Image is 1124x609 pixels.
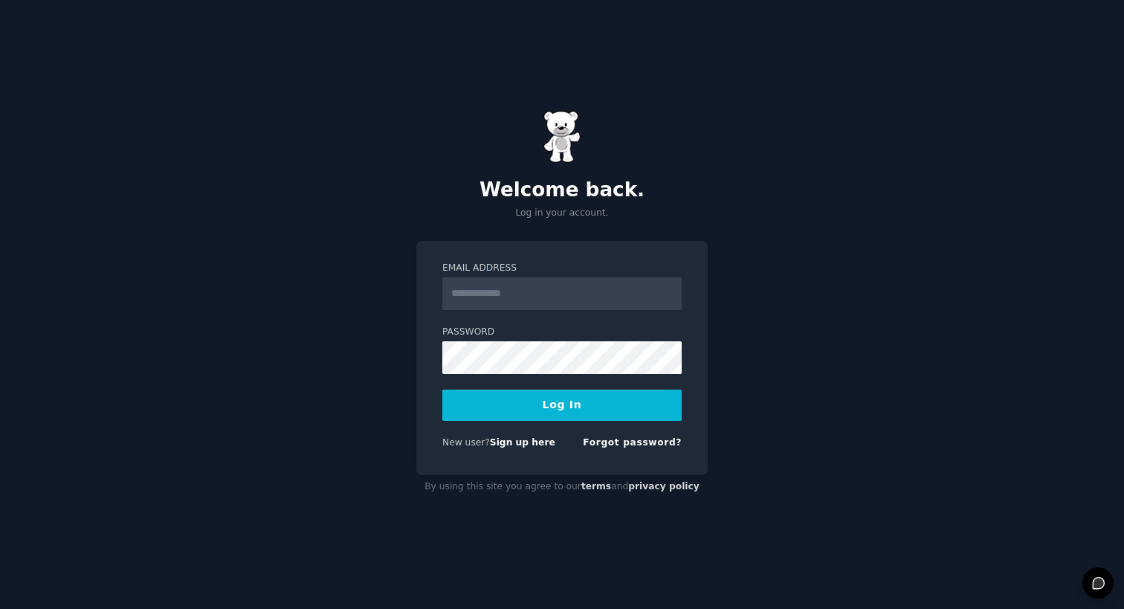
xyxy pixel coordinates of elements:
button: Log In [442,390,682,421]
label: Password [442,326,682,339]
a: Forgot password? [583,437,682,448]
label: Email Address [442,262,682,275]
img: Gummy Bear [543,111,581,163]
a: privacy policy [628,481,700,492]
p: Log in your account. [416,207,708,220]
span: New user? [442,437,490,448]
div: By using this site you agree to our and [416,475,708,499]
a: Sign up here [490,437,555,448]
h2: Welcome back. [416,178,708,202]
a: terms [581,481,611,492]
